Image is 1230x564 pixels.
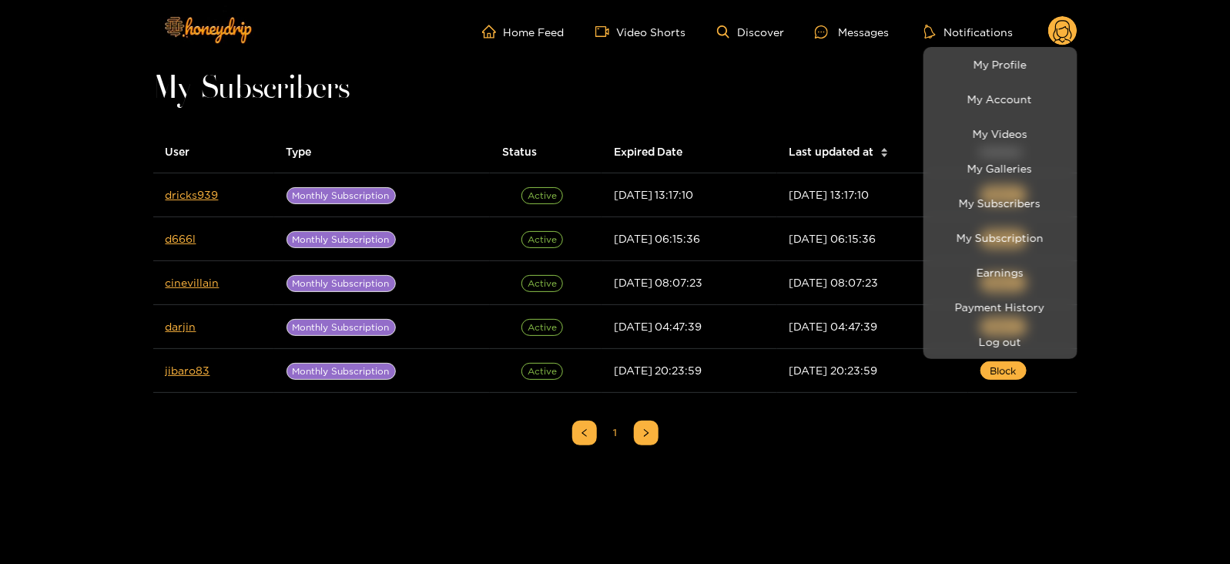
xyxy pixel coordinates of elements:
[927,155,1074,182] a: My Galleries
[927,259,1074,286] a: Earnings
[927,294,1074,321] a: Payment History
[927,120,1074,147] a: My Videos
[927,86,1074,112] a: My Account
[927,328,1074,355] button: Log out
[927,190,1074,217] a: My Subscribers
[927,51,1074,78] a: My Profile
[927,224,1074,251] a: My Subscription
